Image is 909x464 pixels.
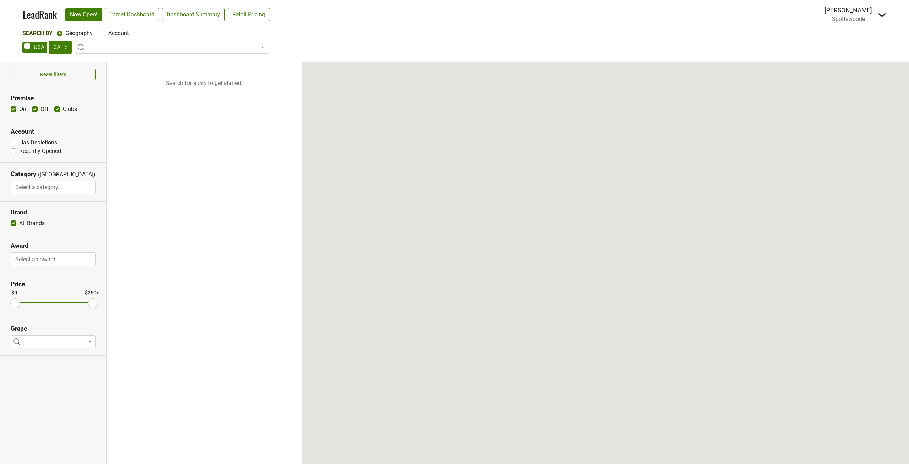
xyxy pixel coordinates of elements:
[11,128,96,135] h3: Account
[23,7,57,22] a: LeadRank
[22,30,53,37] span: Search By
[19,105,26,113] label: On
[40,105,49,113] label: Off
[19,147,61,155] label: Recently Opened
[11,95,96,102] h3: Premise
[19,219,45,228] label: All Brands
[11,69,96,80] button: Reset filters
[65,8,102,21] a: Now Open!
[107,62,302,105] p: Search for a city to get started.
[11,242,96,250] h3: Award
[38,170,52,181] span: ([GEOGRAPHIC_DATA])
[108,29,129,38] label: Account
[11,181,95,194] input: Select a category...
[105,8,159,21] a: Target Dashboard
[832,16,865,22] span: Spottswoode
[11,289,17,297] div: $0
[54,171,59,178] span: ▼
[19,138,57,147] label: Has Depletions
[63,105,77,113] label: Clubs
[11,281,96,288] h3: Price
[228,8,270,21] a: Retail Pricing
[65,29,93,38] label: Geography
[11,209,96,216] h3: Brand
[878,11,886,19] img: Dropdown Menu
[11,252,95,266] input: Select an award...
[11,170,36,178] h3: Category
[162,8,225,21] a: Dashboard Summary
[11,325,96,332] h3: Grape
[85,289,99,297] div: $250+
[824,6,872,15] div: [PERSON_NAME]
